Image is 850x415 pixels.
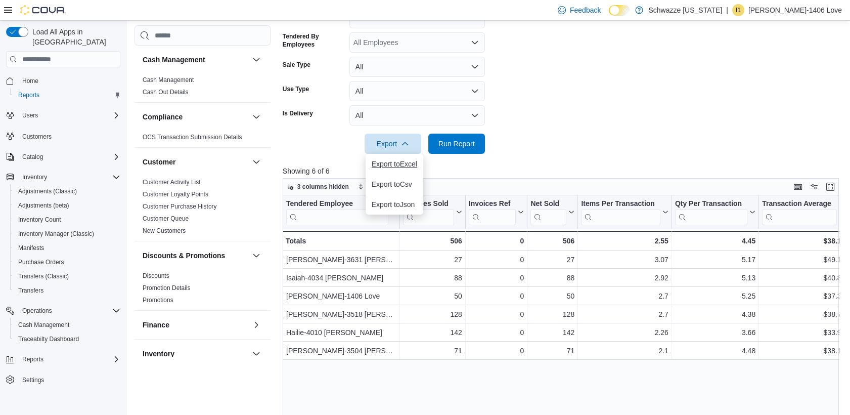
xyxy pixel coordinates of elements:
div: 0 [469,254,524,266]
span: Promotions [143,296,173,304]
label: Sale Type [283,61,310,69]
span: 3 columns hidden [297,183,349,191]
a: Customer Loyalty Points [143,191,208,198]
button: Cash Management [10,318,124,332]
div: Items Per Transaction [581,199,660,209]
a: Settings [18,374,48,386]
p: | [726,4,728,16]
span: Load All Apps in [GEOGRAPHIC_DATA] [28,27,120,47]
div: [PERSON_NAME]-3518 [PERSON_NAME] [286,308,396,320]
span: Reports [22,355,43,363]
a: New Customers [143,227,186,234]
div: 0 [469,326,524,339]
button: Reports [2,352,124,366]
span: Inventory [18,171,120,183]
button: Compliance [250,111,262,123]
button: Transfers (Classic) [10,269,124,283]
a: Inventory Count [14,214,65,226]
span: Inventory Manager (Classic) [14,228,120,240]
div: 0 [469,308,524,320]
span: Purchase Orders [18,258,64,266]
a: Promotions [143,297,173,304]
span: Adjustments (beta) [14,199,120,212]
div: 0 [469,235,524,247]
div: [PERSON_NAME]-3631 [PERSON_NAME] [286,254,396,266]
div: Isaac-1406 Love [732,4,744,16]
button: Operations [18,305,56,317]
div: Hailie-4010 [PERSON_NAME] [286,326,396,339]
span: Cash Management [143,76,194,84]
div: Totals [286,235,396,247]
a: Discounts [143,272,169,279]
span: Operations [22,307,52,315]
span: Customers [18,130,120,142]
button: Adjustments (Classic) [10,184,124,198]
span: Traceabilty Dashboard [14,333,120,345]
span: Reports [18,91,39,99]
nav: Complex example [6,69,120,413]
a: Traceabilty Dashboard [14,333,83,345]
button: Users [18,109,42,121]
div: Invoices Ref [469,199,516,209]
div: Transaction Average [762,199,837,225]
span: Export to Excel [372,160,417,168]
button: Invoices Sold [402,199,462,225]
span: New Customers [143,227,186,235]
button: Open list of options [471,38,479,47]
div: 88 [530,272,574,284]
button: Finance [143,320,248,330]
div: $38.10 [762,235,845,247]
span: Export [371,134,415,154]
h3: Compliance [143,112,183,122]
button: Traceabilty Dashboard [10,332,124,346]
div: $40.84 [762,272,845,284]
div: Tendered Employee [286,199,388,209]
a: Transfers [14,284,48,297]
a: Adjustments (beta) [14,199,73,212]
span: Transfers (Classic) [14,270,120,282]
button: Catalog [2,150,124,164]
span: Adjustments (Classic) [18,187,77,195]
span: Export to Json [372,200,417,209]
button: Customers [2,129,124,143]
div: [PERSON_NAME]-1406 Love [286,290,396,302]
div: 71 [402,345,462,357]
div: 4.38 [675,308,755,320]
a: Cash Management [143,76,194,84]
button: Users [2,108,124,122]
a: Cash Out Details [143,89,189,96]
span: Manifests [18,244,44,252]
div: 2.1 [581,345,668,357]
button: Discounts & Promotions [143,251,248,261]
button: Invoices Ref [469,199,524,225]
div: 0 [469,290,524,302]
span: Customer Queue [143,215,189,223]
div: Invoices Sold [402,199,454,209]
h3: Inventory [143,349,174,359]
button: Inventory Manager (Classic) [10,227,124,241]
div: 2.92 [581,272,668,284]
span: Inventory Count [14,214,120,226]
button: Adjustments (beta) [10,198,124,213]
div: 142 [402,326,462,339]
div: $38.10 [762,345,845,357]
span: Export to Csv [372,180,417,188]
button: Transaction Average [762,199,845,225]
span: Settings [22,376,44,384]
label: Is Delivery [283,109,313,117]
span: Users [18,109,120,121]
div: Discounts & Promotions [135,270,271,310]
a: Customer Activity List [143,179,201,186]
span: Inventory [22,173,47,181]
a: Cash Management [14,319,73,331]
span: Customer Purchase History [143,202,217,211]
div: 506 [530,235,574,247]
button: Enter fullscreen [824,181,836,193]
div: Invoices Sold [402,199,454,225]
button: Finance [250,319,262,331]
div: 128 [530,308,574,320]
div: 5.13 [675,272,755,284]
button: Qty Per Transaction [675,199,755,225]
button: Display options [808,181,820,193]
span: Inventory Count [18,216,61,224]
